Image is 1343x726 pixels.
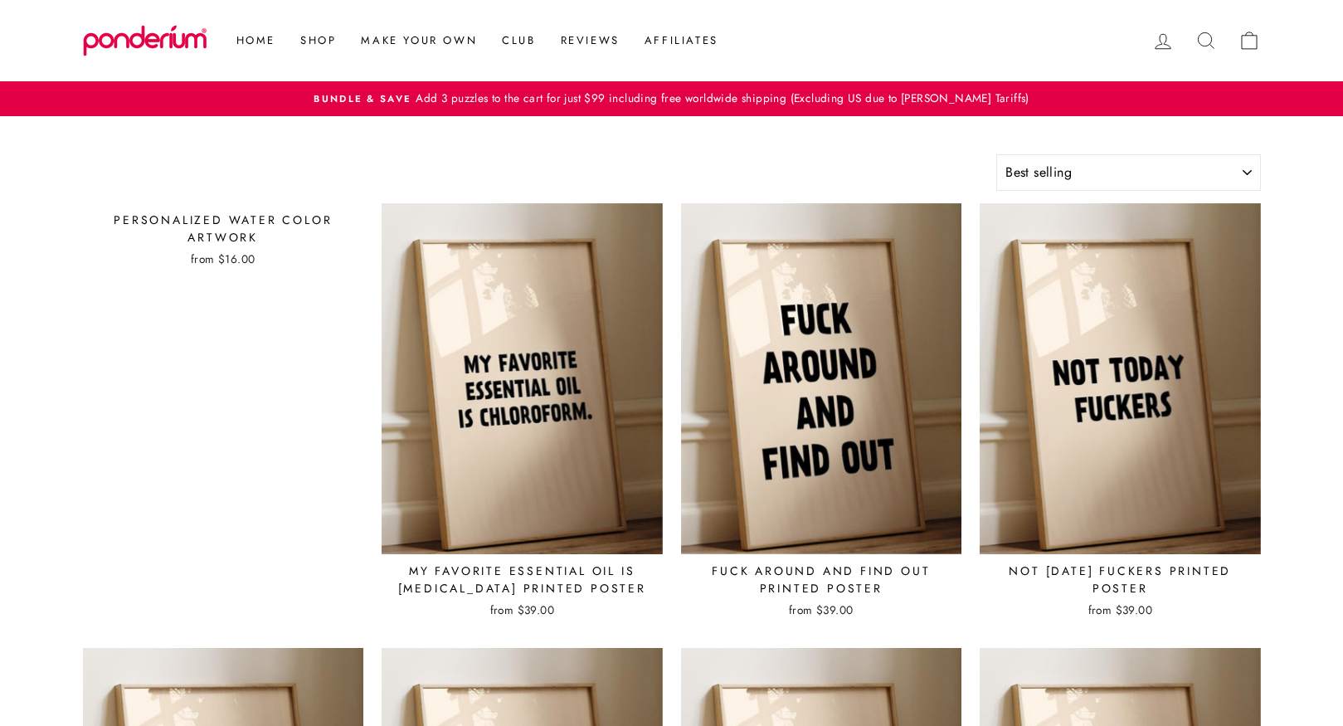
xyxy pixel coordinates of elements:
a: Not [DATE] Fuckers Printed Poster from $39.00 [980,203,1261,623]
a: Shop [288,26,348,56]
span: Add 3 puzzles to the cart for just $99 including free worldwide shipping (Excluding US due to [PE... [411,90,1029,106]
a: Make Your Own [348,26,489,56]
a: Affiliates [632,26,731,56]
div: Fuck Around And Find Out Printed Poster [681,563,962,597]
ul: Primary [216,26,731,56]
a: Bundle & SaveAdd 3 puzzles to the cart for just $99 including free worldwide shipping (Excluding ... [87,90,1257,108]
div: from $39.00 [681,602,962,618]
img: Ponderium [83,25,207,56]
div: My Favorite Essential Oil Is [MEDICAL_DATA] Printed Poster [382,563,663,597]
div: Personalized Water Color Artwork [83,212,364,246]
a: My Favorite Essential Oil Is [MEDICAL_DATA] Printed Poster from $39.00 [382,203,663,623]
div: Not [DATE] Fuckers Printed Poster [980,563,1261,597]
div: from $16.00 [83,251,364,267]
a: Home [224,26,288,56]
div: from $39.00 [382,602,663,618]
a: Personalized Water Color Artwork from $16.00 [83,203,364,272]
a: Club [489,26,547,56]
div: from $39.00 [980,602,1261,618]
span: Bundle & Save [314,92,411,105]
a: Reviews [548,26,632,56]
a: Fuck Around And Find Out Printed Poster from $39.00 [681,203,962,623]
